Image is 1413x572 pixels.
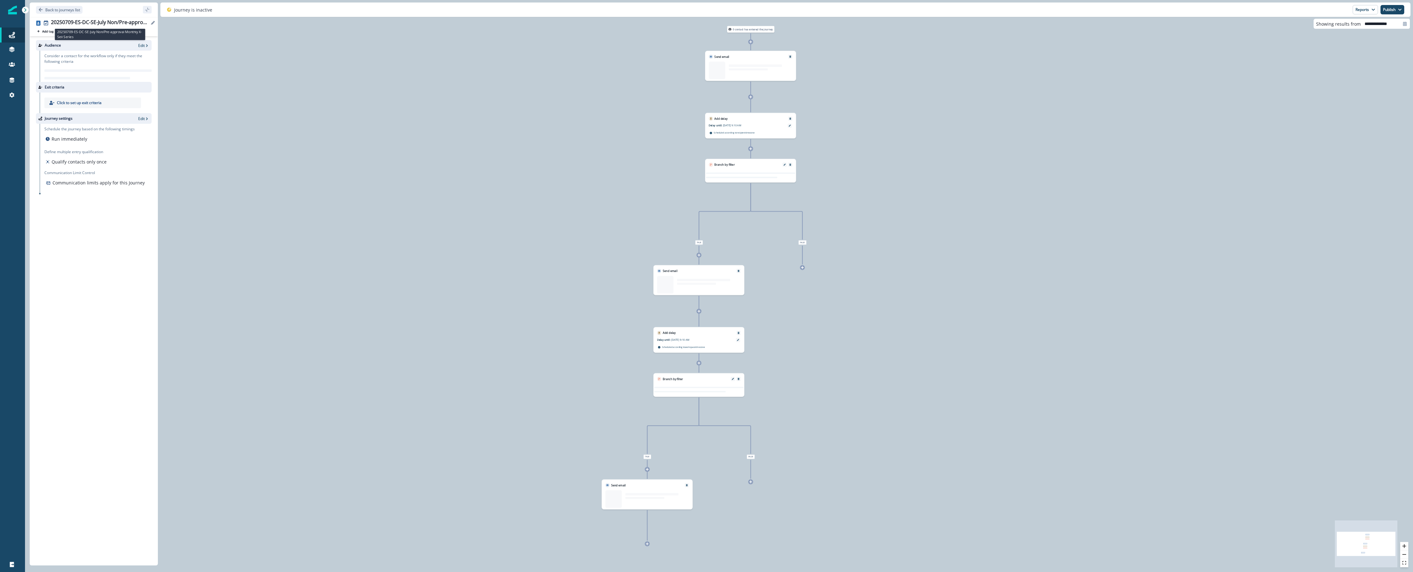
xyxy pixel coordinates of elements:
button: Edit [782,163,787,166]
p: Showing results from [1316,21,1361,27]
p: Back to journeys list [45,7,80,13]
button: Edit [138,116,149,121]
div: Send emailRemove [602,479,693,509]
div: Add delayRemoveDelay until:[DATE] 9:10 AMScheduled according toworkspacetimezone [653,327,744,353]
button: Remove [736,378,741,380]
p: 0 contact has entered the journey [733,28,773,31]
button: zoom in [1400,542,1408,550]
p: Send email [714,54,729,59]
button: Go back [36,6,83,14]
button: Reports [1353,5,1378,14]
g: Edge from aadbb6fb-1673-4c1f-8c41-fab4cf772d92 to node-edge-label55036cc5-aaa8-4869-a395-9b21baa4... [647,398,699,454]
span: True [643,454,651,459]
p: Audience [45,43,61,48]
div: Branch by filterEditRemove [653,373,744,397]
p: Define multiple entry qualification [44,149,108,155]
button: Remove [736,332,741,334]
button: fit view [1400,559,1408,567]
p: Send email [663,269,677,273]
p: Delay until: [657,338,671,342]
div: Branch by filterEditRemove [705,159,796,183]
p: Run immediately [52,136,87,142]
button: Remove [787,55,793,58]
div: 0 contact has entered the journey [717,26,785,33]
p: Branch by filter [663,377,683,381]
p: Communication limits apply for this Journey [53,179,145,186]
div: Send emailRemove [653,265,744,295]
p: Schedule the journey based on the following timings [44,126,135,132]
p: Journey is inactive [174,7,212,13]
g: Edge from aadbb6fb-1673-4c1f-8c41-fab4cf772d92 to node-edge-label3148f92f-b728-47df-b3ff-c9453bba... [699,398,751,454]
button: Remove [787,163,793,166]
p: Add tag [42,29,53,33]
p: Exit criteria [45,84,64,90]
p: Consider a contact for the workflow only if they meet the following criteria [44,53,152,64]
p: Journey settings [45,116,73,121]
p: Click to set up exit criteria [57,100,102,106]
button: Edit name [149,21,157,25]
div: True [665,240,733,245]
g: Edge from 167abe8e-36e9-475b-8de4-8bc7f2752d94 to node-edge-label75f75c46-b680-4b4d-a369-7b11a85e... [699,183,751,239]
div: Add delayRemoveDelay until:[DATE] 9:10 AMScheduled according torecipienttimezone [705,113,796,138]
div: Send emailRemove [705,51,796,81]
p: Send email [611,483,626,488]
div: 20250709-ES-DC-SE-July Non/Pre-approval Monthly X-Sell Series [51,19,149,26]
span: False [747,454,755,459]
img: Inflection [8,6,17,14]
p: Scheduled according to recipient timezone [714,131,755,134]
p: Branch by filter [714,163,735,167]
p: [DATE] 9:10 AM [671,338,716,342]
button: zoom out [1400,550,1408,559]
div: False [768,240,837,245]
button: Edit [730,378,736,380]
button: Add tag [36,29,55,34]
p: Edit [138,43,145,48]
div: True [613,454,681,459]
p: Scheduled according to workspace timezone [662,345,705,349]
p: Qualify contacts only once [52,158,107,165]
p: [DATE] 9:10 AM [723,123,767,127]
button: Publish [1380,5,1404,14]
p: Delay until: [709,123,723,127]
p: Edit [138,116,145,121]
button: Remove [787,118,793,120]
button: sidebar collapse toggle [143,6,152,13]
p: Communication Limit Control [44,170,152,176]
button: Remove [684,484,690,486]
p: Add delay [714,117,727,121]
button: Remove [736,270,741,272]
span: True [695,240,703,245]
button: Edit [138,43,149,48]
div: False [717,454,785,459]
g: Edge from 167abe8e-36e9-475b-8de4-8bc7f2752d94 to node-edge-label7feb0362-740c-4f26-ada6-30e7a8b7... [751,183,802,239]
p: Add delay [663,331,676,335]
span: False [798,240,806,245]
